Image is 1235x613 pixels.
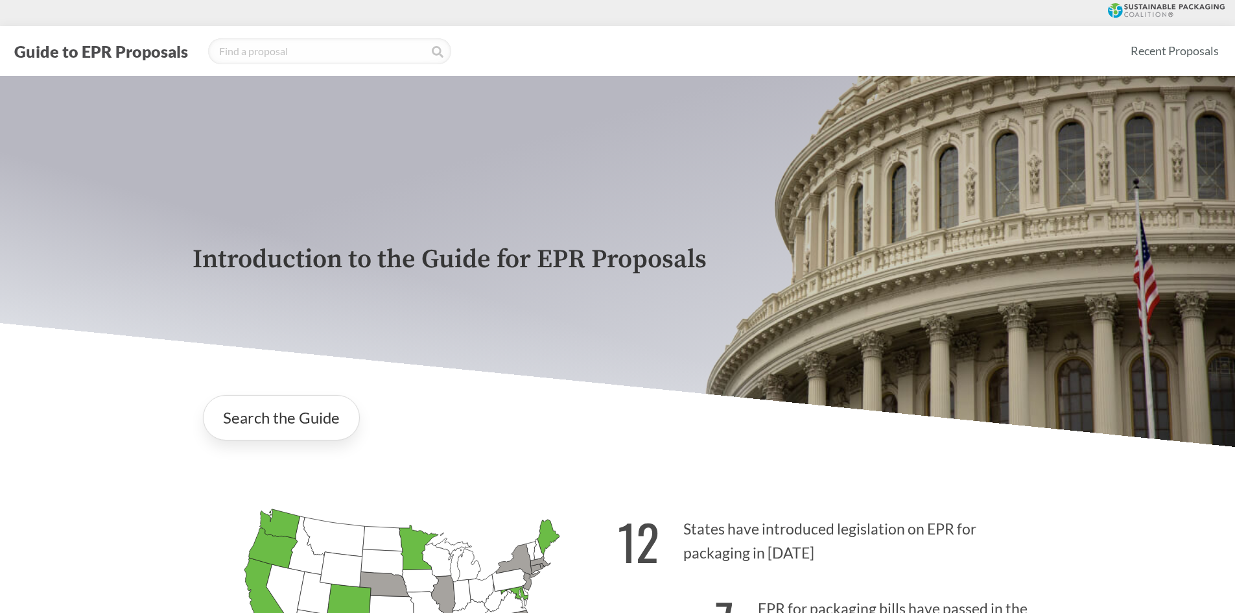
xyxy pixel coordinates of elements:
[618,505,659,577] strong: 12
[203,395,360,440] a: Search the Guide
[618,498,1043,577] p: States have introduced legislation on EPR for packaging in [DATE]
[193,245,1043,274] p: Introduction to the Guide for EPR Proposals
[208,38,451,64] input: Find a proposal
[10,41,192,62] button: Guide to EPR Proposals
[1125,36,1225,66] a: Recent Proposals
